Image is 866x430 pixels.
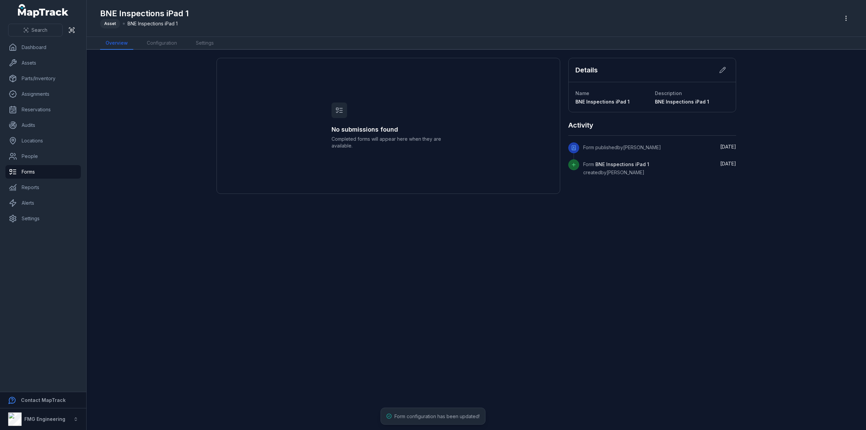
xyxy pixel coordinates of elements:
[18,4,69,18] a: MapTrack
[575,90,589,96] span: Name
[100,19,120,28] div: Asset
[394,413,480,419] span: Form configuration has been updated!
[5,87,81,101] a: Assignments
[720,144,736,150] time: 9/30/2025, 3:43:43 PM
[5,118,81,132] a: Audits
[8,24,63,37] button: Search
[24,416,65,422] strong: FMG Engineering
[5,165,81,179] a: Forms
[100,8,189,19] h1: BNE Inspections iPad 1
[5,196,81,210] a: Alerts
[5,56,81,70] a: Assets
[720,161,736,166] span: [DATE]
[5,181,81,194] a: Reports
[21,397,66,403] strong: Contact MapTrack
[655,99,709,105] span: BNE Inspections iPad 1
[31,27,47,33] span: Search
[720,144,736,150] span: [DATE]
[655,90,682,96] span: Description
[583,144,661,150] span: Form published by [PERSON_NAME]
[5,134,81,148] a: Locations
[190,37,219,50] a: Settings
[100,37,133,50] a: Overview
[5,72,81,85] a: Parts/Inventory
[128,20,178,27] span: BNE Inspections iPad 1
[332,125,445,134] h3: No submissions found
[5,41,81,54] a: Dashboard
[568,120,593,130] h2: Activity
[583,161,649,175] span: Form created by [PERSON_NAME]
[595,161,649,167] span: BNE Inspections iPad 1
[5,212,81,225] a: Settings
[141,37,182,50] a: Configuration
[332,136,445,149] span: Completed forms will appear here when they are available.
[720,161,736,166] time: 9/30/2025, 3:40:40 PM
[575,99,630,105] span: BNE Inspections iPad 1
[5,150,81,163] a: People
[575,65,598,75] h2: Details
[5,103,81,116] a: Reservations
